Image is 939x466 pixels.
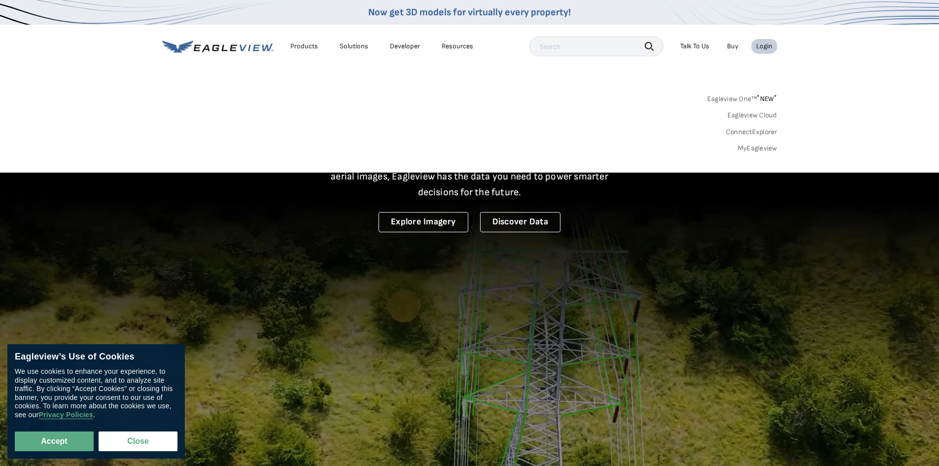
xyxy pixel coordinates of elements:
[726,128,777,137] a: ConnectExplorer
[379,212,468,232] a: Explore Imagery
[15,352,177,362] div: Eagleview’s Use of Cookies
[529,36,663,56] input: Search
[340,42,368,51] div: Solutions
[727,42,738,51] a: Buy
[99,431,177,451] button: Close
[680,42,709,51] div: Talk To Us
[707,92,777,103] a: Eagleview One™*NEW*
[757,95,777,103] span: NEW
[390,42,420,51] a: Developer
[15,431,94,451] button: Accept
[728,111,777,120] a: Eagleview Cloud
[756,42,772,51] div: Login
[38,411,93,419] a: Privacy Policies
[738,144,777,153] a: MyEagleview
[15,367,177,419] div: We use cookies to enhance your experience, to display customized content, and to analyze site tra...
[290,42,318,51] div: Products
[319,153,621,200] p: A new era starts here. Built on more than 3.5 billion high-resolution aerial images, Eagleview ha...
[368,6,571,18] a: Now get 3D models for virtually every property!
[480,212,560,232] a: Discover Data
[442,42,473,51] div: Resources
